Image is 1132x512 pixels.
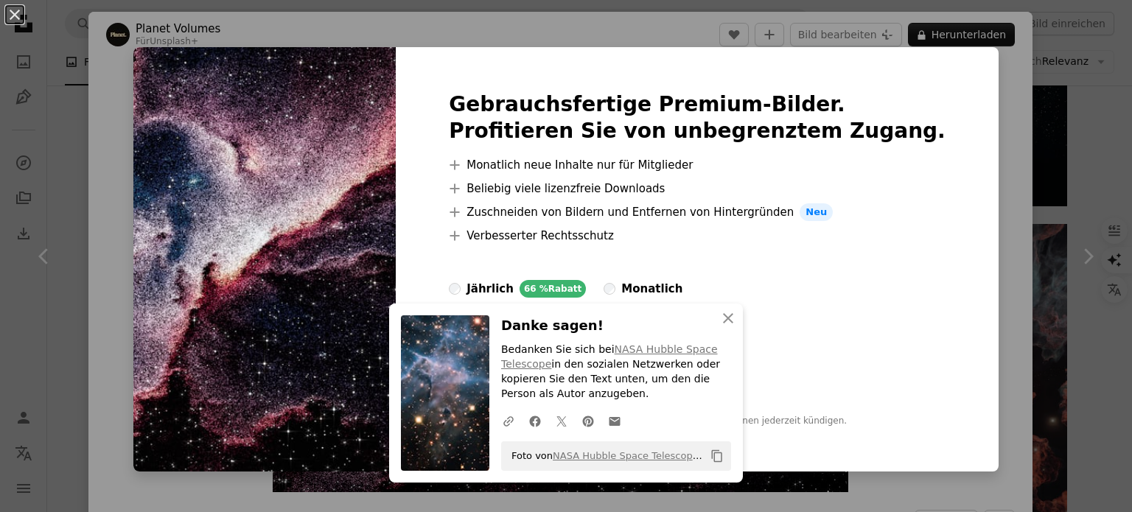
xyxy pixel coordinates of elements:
span: Neu [800,203,833,221]
button: In die Zwischenablage kopieren [705,443,730,469]
p: Bedanken Sie sich bei in den sozialen Netzwerken oder kopieren Sie den Text unten, um den die Per... [501,343,731,401]
img: premium_photo-1721946442666-bc97068c1c52 [133,47,396,471]
a: Auf Facebook teilen [522,406,548,435]
li: Zuschneiden von Bildern und Entfernen von Hintergründen [449,203,946,221]
div: jährlich [467,280,514,298]
a: Auf Twitter teilen [548,406,575,435]
div: 66 % Rabatt [520,280,586,298]
a: Via E-Mail teilen teilen [601,406,628,435]
h3: Danke sagen! [501,315,731,337]
a: NASA Hubble Space Telescope [553,450,702,461]
li: Beliebig viele lizenzfreie Downloads [449,180,946,197]
h2: Gebrauchsfertige Premium-Bilder. Profitieren Sie von unbegrenztem Zugang. [449,91,946,144]
span: Foto von auf [504,444,705,468]
input: jährlich66 %Rabatt [449,283,461,295]
a: Auf Pinterest teilen [575,406,601,435]
li: Monatlich neue Inhalte nur für Mitglieder [449,156,946,174]
input: monatlich [604,283,615,295]
div: monatlich [621,280,682,298]
li: Verbesserter Rechtsschutz [449,227,946,245]
a: NASA Hubble Space Telescope [501,343,718,370]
